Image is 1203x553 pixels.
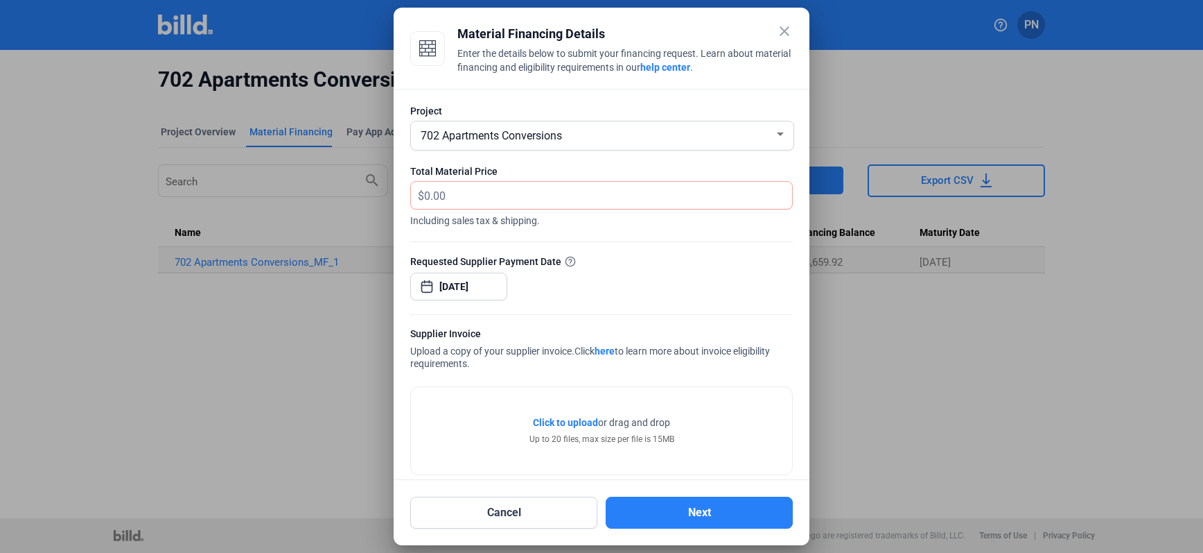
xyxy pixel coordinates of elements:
[410,104,793,118] div: Project
[598,416,670,429] span: or drag and drop
[439,278,499,295] input: Select date
[457,46,793,77] div: Enter the details below to submit your financing request. Learn about material financing and elig...
[420,273,434,287] button: Open calendar
[410,327,793,344] div: Supplier Invoice
[410,497,597,529] button: Cancel
[410,210,793,228] span: Including sales tax & shipping.
[606,497,793,529] button: Next
[640,62,690,73] a: help center
[595,346,615,357] a: here
[421,129,562,142] span: 702 Apartments Conversions
[533,417,598,428] span: Click to upload
[410,254,793,269] div: Requested Supplier Payment Date
[776,23,793,40] mat-icon: close
[529,433,674,445] div: Up to 20 files, max size per file is 15MB
[410,346,770,369] span: Click to learn more about invoice eligibility requirements.
[410,164,793,178] div: Total Material Price
[690,62,693,73] span: .
[411,182,424,205] span: $
[410,327,793,373] div: Upload a copy of your supplier invoice.
[424,182,792,209] input: 0.00
[457,24,793,44] div: Material Financing Details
